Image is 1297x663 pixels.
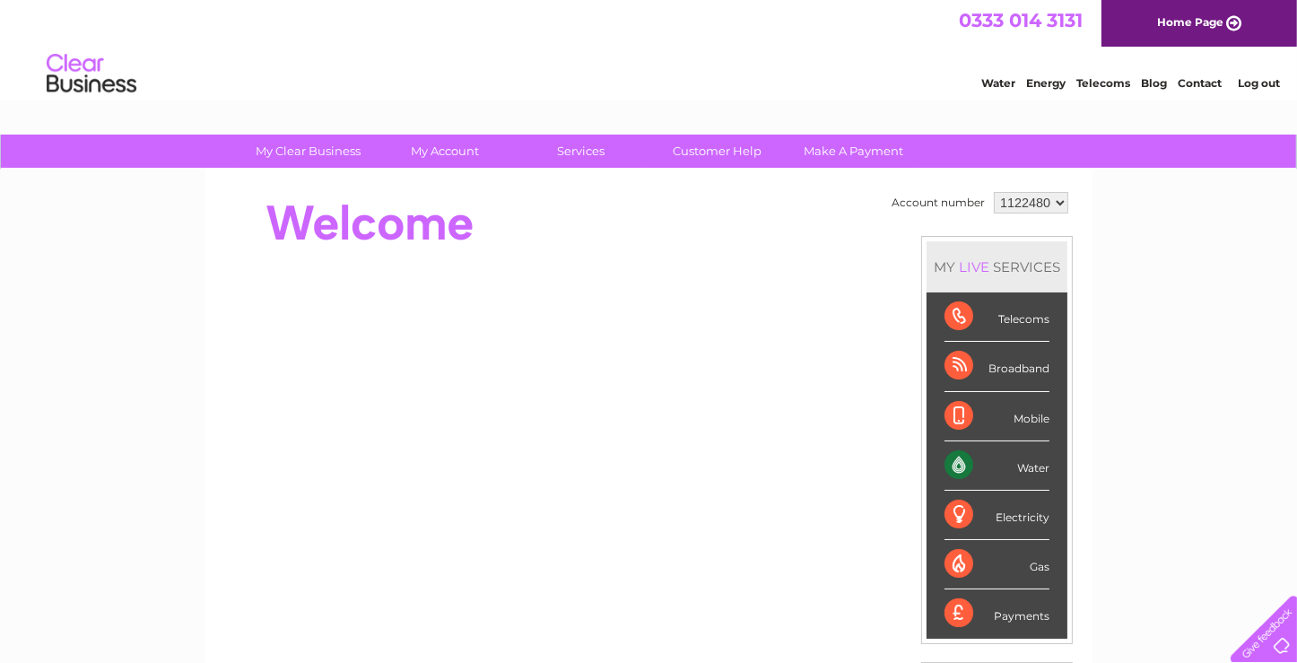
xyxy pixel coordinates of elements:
div: Telecoms [944,292,1049,342]
a: Make A Payment [780,135,928,168]
div: Electricity [944,491,1049,540]
a: 0333 014 3131 [959,9,1083,31]
div: MY SERVICES [927,241,1067,292]
div: Mobile [944,392,1049,441]
a: My Clear Business [235,135,383,168]
a: Water [981,76,1015,90]
a: Log out [1238,76,1280,90]
div: Clear Business is a trading name of Verastar Limited (registered in [GEOGRAPHIC_DATA] No. 3667643... [226,10,1074,87]
a: Contact [1178,76,1222,90]
a: My Account [371,135,519,168]
td: Account number [887,188,989,218]
div: Broadband [944,342,1049,391]
img: logo.png [46,47,137,101]
a: Services [508,135,656,168]
div: Water [944,441,1049,491]
div: LIVE [955,258,993,275]
div: Payments [944,589,1049,638]
a: Blog [1141,76,1167,90]
div: Gas [944,540,1049,589]
a: Customer Help [644,135,792,168]
a: Energy [1026,76,1066,90]
a: Telecoms [1076,76,1130,90]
